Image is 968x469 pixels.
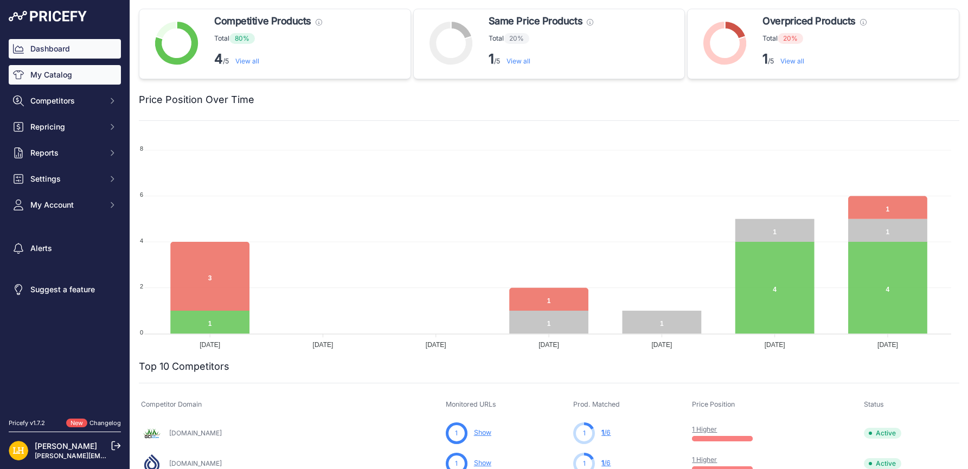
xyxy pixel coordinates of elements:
[489,51,494,67] strong: 1
[214,50,322,68] p: /5
[9,39,121,406] nav: Sidebar
[139,92,254,107] h2: Price Position Over Time
[474,459,491,467] a: Show
[651,341,672,349] tspan: [DATE]
[601,428,611,436] a: 1/6
[140,191,143,198] tspan: 6
[30,174,101,184] span: Settings
[9,419,45,428] div: Pricefy v1.7.2
[30,121,101,132] span: Repricing
[474,428,491,436] a: Show
[140,283,143,290] tspan: 2
[66,419,87,428] span: New
[9,91,121,111] button: Competitors
[9,143,121,163] button: Reports
[9,169,121,189] button: Settings
[9,195,121,215] button: My Account
[446,400,496,408] span: Monitored URLs
[313,341,334,349] tspan: [DATE]
[140,237,143,244] tspan: 4
[762,51,768,67] strong: 1
[762,14,855,29] span: Overpriced Products
[140,329,143,336] tspan: 0
[765,341,785,349] tspan: [DATE]
[9,239,121,258] a: Alerts
[30,95,101,106] span: Competitors
[455,428,458,438] span: 1
[504,33,529,44] span: 20%
[214,14,311,29] span: Competitive Products
[583,428,586,438] span: 1
[601,459,611,467] a: 1/6
[601,459,604,467] span: 1
[762,33,866,44] p: Total
[229,33,255,44] span: 80%
[539,341,559,349] tspan: [DATE]
[583,459,586,468] span: 1
[692,425,717,433] a: 1 Higher
[200,341,220,349] tspan: [DATE]
[877,341,898,349] tspan: [DATE]
[89,419,121,427] a: Changelog
[35,452,202,460] a: [PERSON_NAME][EMAIL_ADDRESS][DOMAIN_NAME]
[692,455,717,464] a: 1 Higher
[30,147,101,158] span: Reports
[9,11,87,22] img: Pricefy Logo
[692,400,735,408] span: Price Position
[455,459,458,468] span: 1
[30,200,101,210] span: My Account
[780,57,804,65] a: View all
[507,57,530,65] a: View all
[9,65,121,85] a: My Catalog
[864,428,901,439] span: Active
[214,33,322,44] p: Total
[489,50,593,68] p: /5
[139,359,229,374] h2: Top 10 Competitors
[489,33,593,44] p: Total
[214,51,223,67] strong: 4
[35,441,97,451] a: [PERSON_NAME]
[489,14,582,29] span: Same Price Products
[235,57,259,65] a: View all
[9,39,121,59] a: Dashboard
[426,341,446,349] tspan: [DATE]
[864,400,884,408] span: Status
[9,117,121,137] button: Repricing
[140,145,143,152] tspan: 8
[762,50,866,68] p: /5
[169,429,222,437] a: [DOMAIN_NAME]
[169,459,222,467] a: [DOMAIN_NAME]
[864,458,901,469] span: Active
[601,428,604,436] span: 1
[9,280,121,299] a: Suggest a feature
[141,400,202,408] span: Competitor Domain
[573,400,620,408] span: Prod. Matched
[778,33,803,44] span: 20%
